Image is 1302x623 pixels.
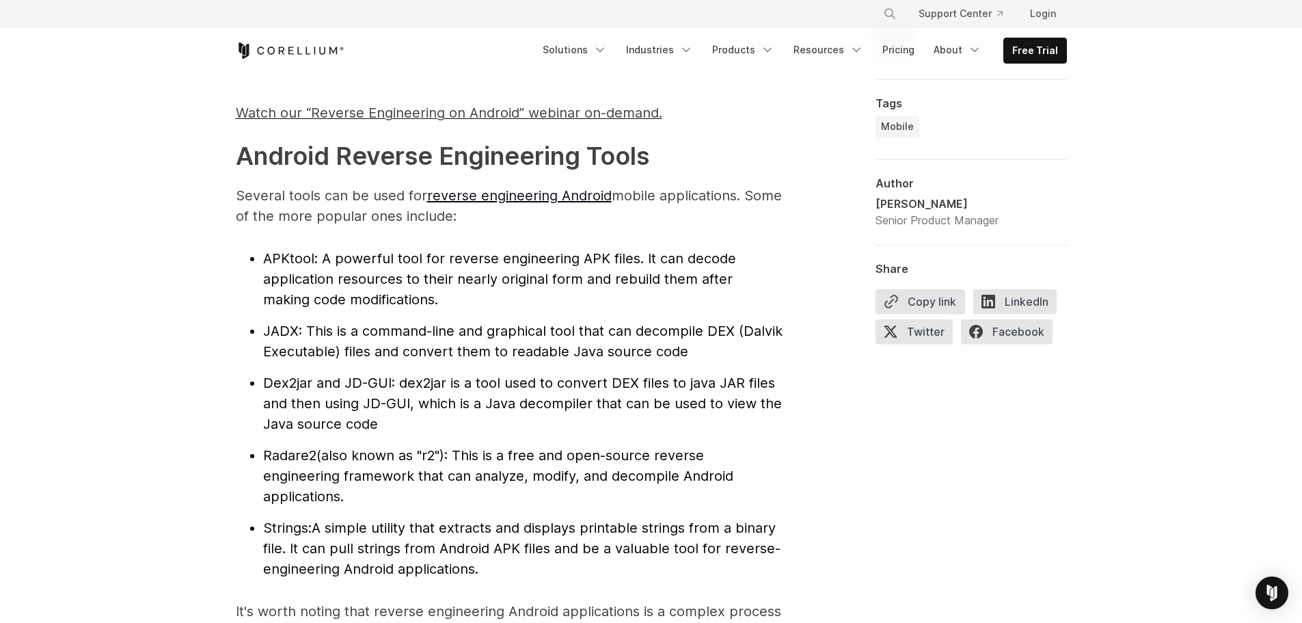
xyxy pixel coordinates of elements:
[876,96,1067,110] div: Tags
[973,289,1065,319] a: LinkedIn
[876,116,919,137] a: Mobile
[263,447,316,464] span: Radare2
[534,38,615,62] a: Solutions
[881,120,914,133] span: Mobile
[263,323,783,360] span: : This is a command-line and graphical tool that can decompile DEX (Dalvik Executable) files and ...
[874,38,923,62] a: Pricing
[867,1,1067,26] div: Navigation Menu
[876,289,965,314] button: Copy link
[876,262,1067,276] div: Share
[263,323,299,339] span: JADX
[236,185,783,226] p: Several tools can be used for mobile applications. Some of the more popular ones include:
[1004,38,1066,63] a: Free Trial
[263,447,733,505] span: (also known as "r2"): This is a free and open-source reverse engineering framework that can analy...
[973,289,1057,314] span: LinkedIn
[263,250,736,308] span: : A powerful tool for reverse engineering APK files. It can decode application resources to their...
[534,38,1067,64] div: Navigation Menu
[263,520,781,577] span: A simple utility that extracts and displays printable strings from a binary file. It can pull str...
[704,38,783,62] a: Products
[878,1,902,26] button: Search
[1256,576,1288,609] div: Open Intercom Messenger
[876,176,1067,190] div: Author
[236,105,662,121] span: Watch our “Reverse Engineering on Android” webinar on-demand.
[876,196,999,212] div: [PERSON_NAME]
[427,187,612,204] a: reverse engineering Android
[961,319,1053,344] span: Facebook
[263,520,312,536] span: Strings:
[908,1,1014,26] a: Support Center
[876,319,953,344] span: Twitter
[236,42,344,59] a: Corellium Home
[925,38,990,62] a: About
[1019,1,1067,26] a: Login
[263,250,314,267] span: APKtool
[961,319,1061,349] a: Facebook
[263,375,392,391] span: Dex2jar and JD-GUI
[785,38,871,62] a: Resources
[876,319,961,349] a: Twitter
[263,375,782,432] span: : dex2jar is a tool used to convert DEX files to java JAR files and then using JD-GUI, which is a...
[618,38,701,62] a: Industries
[876,212,999,228] div: Senior Product Manager
[236,110,662,120] a: Watch our “Reverse Engineering on Android” webinar on-demand.
[236,141,649,171] strong: Android Reverse Engineering Tools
